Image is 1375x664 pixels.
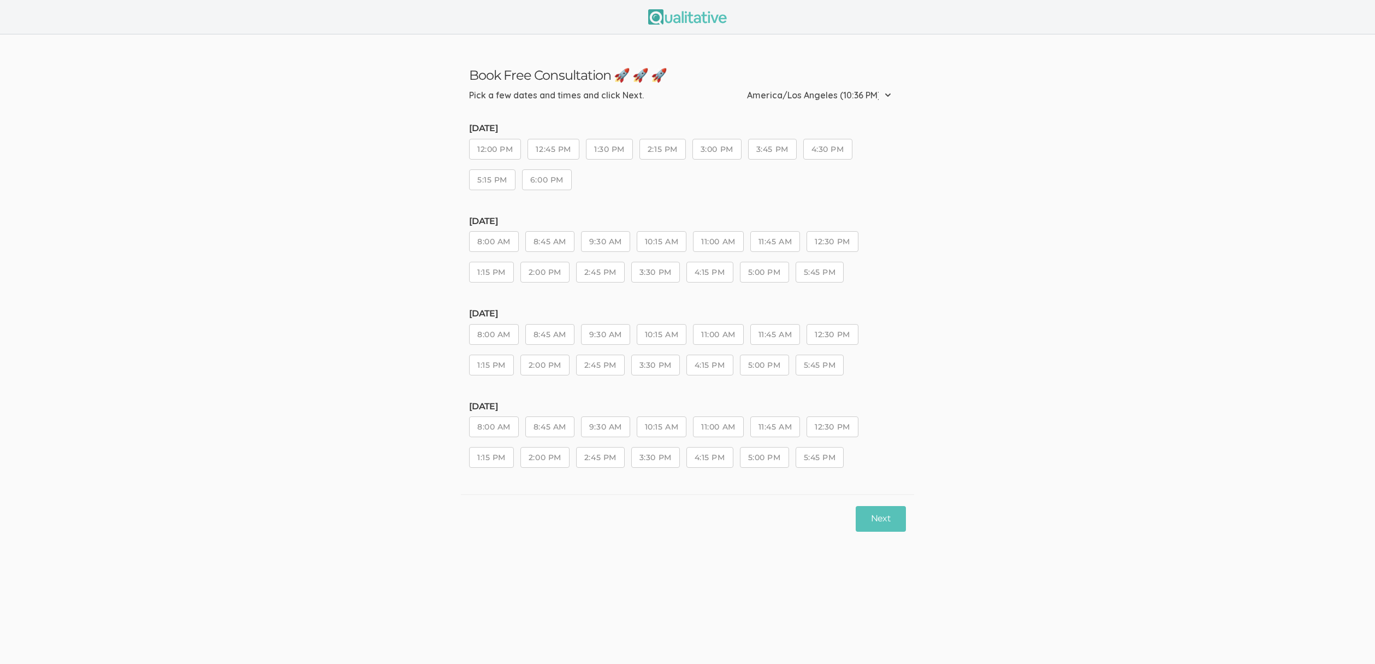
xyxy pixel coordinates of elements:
[581,416,630,437] button: 9:30 AM
[637,416,686,437] button: 10:15 AM
[807,231,858,252] button: 12:30 PM
[748,139,797,160] button: 3:45 PM
[750,324,800,345] button: 11:45 AM
[469,309,906,319] h5: [DATE]
[803,139,852,160] button: 4:30 PM
[525,324,574,345] button: 8:45 AM
[469,416,519,437] button: 8:00 AM
[631,355,680,375] button: 3:30 PM
[796,355,844,375] button: 5:45 PM
[469,402,906,412] h5: [DATE]
[469,139,521,160] button: 12:00 PM
[631,262,680,283] button: 3:30 PM
[686,355,733,375] button: 4:15 PM
[740,262,789,283] button: 5:00 PM
[520,355,570,375] button: 2:00 PM
[648,9,727,25] img: Qualitative
[796,447,844,468] button: 5:45 PM
[637,324,686,345] button: 10:15 AM
[469,231,519,252] button: 8:00 AM
[693,324,743,345] button: 11:00 AM
[750,416,800,437] button: 11:45 AM
[469,355,514,375] button: 1:15 PM
[469,124,906,133] h5: [DATE]
[581,231,630,252] button: 9:30 AM
[807,416,858,437] button: 12:30 PM
[686,447,733,468] button: 4:15 PM
[469,262,514,283] button: 1:15 PM
[856,506,906,532] button: Next
[686,262,733,283] button: 4:15 PM
[528,139,579,160] button: 12:45 PM
[639,139,686,160] button: 2:15 PM
[520,262,570,283] button: 2:00 PM
[586,139,633,160] button: 1:30 PM
[750,231,800,252] button: 11:45 AM
[522,169,572,190] button: 6:00 PM
[525,231,574,252] button: 8:45 AM
[796,262,844,283] button: 5:45 PM
[631,447,680,468] button: 3:30 PM
[807,324,858,345] button: 12:30 PM
[693,416,743,437] button: 11:00 AM
[469,67,906,83] h3: Book Free Consultation 🚀 🚀 🚀
[469,169,515,190] button: 5:15 PM
[576,355,625,375] button: 2:45 PM
[525,416,574,437] button: 8:45 AM
[740,355,789,375] button: 5:00 PM
[576,447,625,468] button: 2:45 PM
[576,262,625,283] button: 2:45 PM
[637,231,686,252] button: 10:15 AM
[469,324,519,345] button: 8:00 AM
[581,324,630,345] button: 9:30 AM
[469,89,644,102] div: Pick a few dates and times and click Next.
[520,447,570,468] button: 2:00 PM
[693,231,743,252] button: 11:00 AM
[469,216,906,226] h5: [DATE]
[740,447,789,468] button: 5:00 PM
[469,447,514,468] button: 1:15 PM
[692,139,742,160] button: 3:00 PM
